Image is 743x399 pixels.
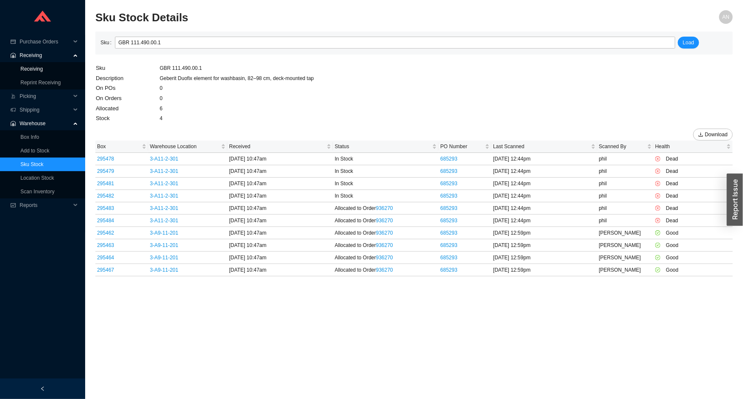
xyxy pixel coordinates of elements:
[599,142,645,151] span: Scanned By
[97,168,114,174] a: 295479
[227,264,333,276] td: [DATE] 10:47am
[227,252,333,264] td: [DATE] 10:47am
[491,153,597,165] td: [DATE] 12:44pm
[148,141,227,153] th: Warehouse Location sortable
[440,142,483,151] span: PO Number
[597,178,654,190] td: phil
[97,193,114,199] a: 295482
[20,117,71,130] span: Warehouse
[597,239,654,252] td: [PERSON_NAME]
[95,93,159,103] td: On Orders
[440,181,457,187] a: 685293
[376,267,393,273] a: 936270
[698,132,703,138] span: download
[150,181,178,187] a: 3-A11-2-301
[20,161,43,167] a: Sku Stock
[95,10,574,25] h2: Sku Stock Details
[97,267,114,273] a: 295467
[491,202,597,215] td: [DATE] 12:44pm
[150,205,178,211] a: 3-A11-2-301
[20,198,71,212] span: Reports
[159,83,314,93] td: 0
[654,190,733,202] td: Dead
[655,156,665,161] span: close-circle
[597,202,654,215] td: phil
[150,267,178,273] a: 3-A9-11-201
[491,178,597,190] td: [DATE] 12:44pm
[150,230,178,236] a: 3-A9-11-201
[655,206,665,211] span: close-circle
[227,215,333,227] td: [DATE] 10:47am
[491,264,597,276] td: [DATE] 12:59pm
[655,255,665,260] span: check-circle
[227,227,333,239] td: [DATE] 10:47am
[10,39,16,44] span: credit-card
[678,37,700,49] button: Load
[333,202,439,215] td: Allocated to Order
[654,239,733,252] td: Good
[655,243,665,248] span: check-circle
[333,239,439,252] td: Allocated to Order
[97,255,114,261] a: 295464
[491,215,597,227] td: [DATE] 12:44pm
[97,181,114,187] a: 295481
[20,103,71,117] span: Shipping
[376,230,393,236] a: 936270
[227,190,333,202] td: [DATE] 10:47am
[333,141,439,153] th: Status sortable
[97,242,114,248] a: 295463
[97,230,114,236] a: 295462
[100,37,115,49] label: Sku
[333,215,439,227] td: Allocated to Order
[655,169,665,174] span: close-circle
[95,73,159,83] td: Description
[705,130,728,139] span: Download
[333,178,439,190] td: In Stock
[655,218,665,223] span: close-circle
[150,156,178,162] a: 3-A11-2-301
[97,142,140,151] span: Box
[159,63,314,73] td: GBR 111.490.00.1
[440,218,457,224] a: 685293
[20,89,71,103] span: Picking
[440,255,457,261] a: 685293
[693,129,733,141] button: downloadDownload
[493,142,589,151] span: Last Scanned
[97,205,114,211] a: 295483
[440,205,457,211] a: 685293
[150,168,178,174] a: 3-A11-2-301
[150,255,178,261] a: 3-A9-11-201
[597,165,654,178] td: phil
[95,113,159,123] td: Stock
[10,203,16,208] span: fund
[159,113,314,123] td: 4
[159,93,314,103] td: 0
[654,264,733,276] td: Good
[683,38,694,47] span: Load
[491,141,597,153] th: Last Scanned sortable
[491,227,597,239] td: [DATE] 12:59pm
[150,142,219,151] span: Warehouse Location
[597,190,654,202] td: phil
[20,148,49,154] a: Add to Stock
[439,141,491,153] th: PO Number sortable
[20,66,43,72] a: Receiving
[333,153,439,165] td: In Stock
[654,202,733,215] td: Dead
[376,205,393,211] a: 936270
[655,193,665,198] span: close-circle
[333,264,439,276] td: Allocated to Order
[20,35,71,49] span: Purchase Orders
[97,156,114,162] a: 295478
[654,141,733,153] th: Health sortable
[20,134,39,140] a: Box Info
[20,189,55,195] a: Scan Inventory
[654,215,733,227] td: Dead
[95,141,148,153] th: Box sortable
[491,239,597,252] td: [DATE] 12:59pm
[227,202,333,215] td: [DATE] 10:47am
[597,264,654,276] td: [PERSON_NAME]
[491,190,597,202] td: [DATE] 12:44pm
[440,267,457,273] a: 685293
[655,181,665,186] span: close-circle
